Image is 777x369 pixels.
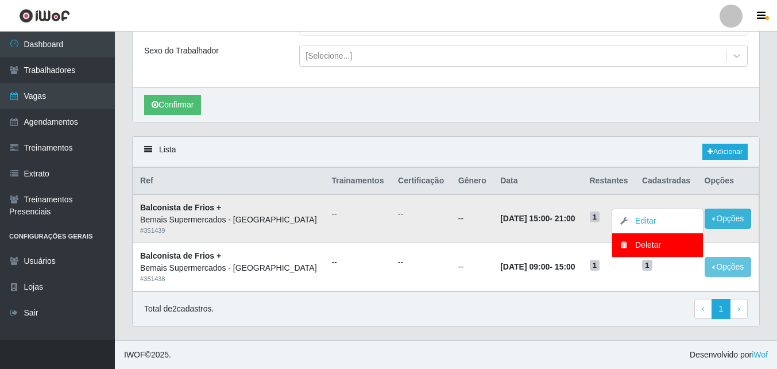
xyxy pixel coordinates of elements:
[635,168,698,195] th: Cadastradas
[500,214,550,223] time: [DATE] 15:00
[702,304,705,313] span: ‹
[694,299,748,320] nav: pagination
[140,226,318,236] div: # 351439
[331,208,384,220] ul: --
[391,168,451,195] th: Certificação
[144,45,219,57] label: Sexo do Trabalhador
[500,262,575,271] strong: -
[451,243,493,291] td: --
[737,304,740,313] span: ›
[398,256,444,268] ul: --
[690,349,768,361] span: Desenvolvido por
[144,95,201,115] button: Confirmar
[624,216,656,225] a: Editar
[624,239,691,251] div: Deletar
[694,299,712,320] a: Previous
[140,274,318,284] div: # 351438
[590,260,600,271] span: 1
[500,262,550,271] time: [DATE] 09:00
[331,256,384,268] ul: --
[140,203,221,212] strong: Balconista de Frios +
[555,214,575,223] time: 21:00
[451,194,493,243] td: --
[500,214,575,223] strong: -
[140,214,318,226] div: Bemais Supermercados - [GEOGRAPHIC_DATA]
[124,349,171,361] span: © 2025 .
[324,168,391,195] th: Trainamentos
[144,303,214,315] p: Total de 2 cadastros.
[702,144,748,160] a: Adicionar
[705,209,752,229] button: Opções
[555,262,575,271] time: 15:00
[306,50,352,62] div: [Selecione...]
[451,168,493,195] th: Gênero
[583,168,635,195] th: Restantes
[493,168,582,195] th: Data
[133,168,325,195] th: Ref
[398,208,444,220] ul: --
[730,299,748,320] a: Next
[712,299,731,320] a: 1
[140,251,221,260] strong: Balconista de Frios +
[698,168,759,195] th: Opções
[133,137,759,167] div: Lista
[752,350,768,359] a: iWof
[19,9,70,23] img: CoreUI Logo
[705,257,752,277] button: Opções
[124,350,145,359] span: IWOF
[642,260,652,271] span: 1
[590,212,600,223] span: 1
[140,262,318,274] div: Bemais Supermercados - [GEOGRAPHIC_DATA]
